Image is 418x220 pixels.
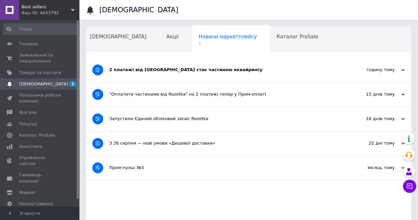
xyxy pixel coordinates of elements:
span: Маркет [19,190,36,196]
h1: [DEMOGRAPHIC_DATA] [99,6,178,14]
span: Best sellers [22,4,71,10]
div: Запустили Єдиний обліковий запис Rozetka [109,116,339,122]
span: Налаштування [19,201,53,207]
span: Каталог ProSale [19,132,55,138]
span: Замовлення та повідомлення [19,52,61,64]
span: 1 [199,41,257,46]
div: місяць тому [339,165,405,171]
div: Пром-пульс №5 [109,165,339,171]
div: "Оплатити частинами від Rozetka" на 2 платежі тепер у Пром-оплаті [109,91,339,97]
span: 1 [70,81,76,87]
span: [DEMOGRAPHIC_DATA] [19,81,68,87]
div: годину тому [339,67,405,73]
div: 22 дні тому [339,140,405,146]
div: 2 платежі від [GEOGRAPHIC_DATA] стає частиною еквайрингу [109,67,339,73]
span: Гаманець компанії [19,172,61,184]
span: Управління сайтом [19,155,61,167]
div: З 26 серпня — нові умови «Дешевої доставки» [109,140,339,146]
div: Ваш ID: 4043792 [22,10,79,16]
span: Товари та послуги [19,70,61,76]
span: Новини маркетплейсу [199,34,257,40]
span: Аналітика [19,144,42,150]
div: 16 днів тому [339,116,405,122]
span: Каталог ProSale [277,34,318,40]
input: Пошук [3,23,78,35]
span: Покупці [19,121,37,127]
span: Головна [19,41,38,47]
button: Чат з покупцем [403,180,416,193]
div: 15 днів тому [339,91,405,97]
span: Акції [166,34,179,40]
span: Відгуки [19,110,36,115]
span: [DEMOGRAPHIC_DATA] [90,34,147,40]
span: Показники роботи компанії [19,92,61,104]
